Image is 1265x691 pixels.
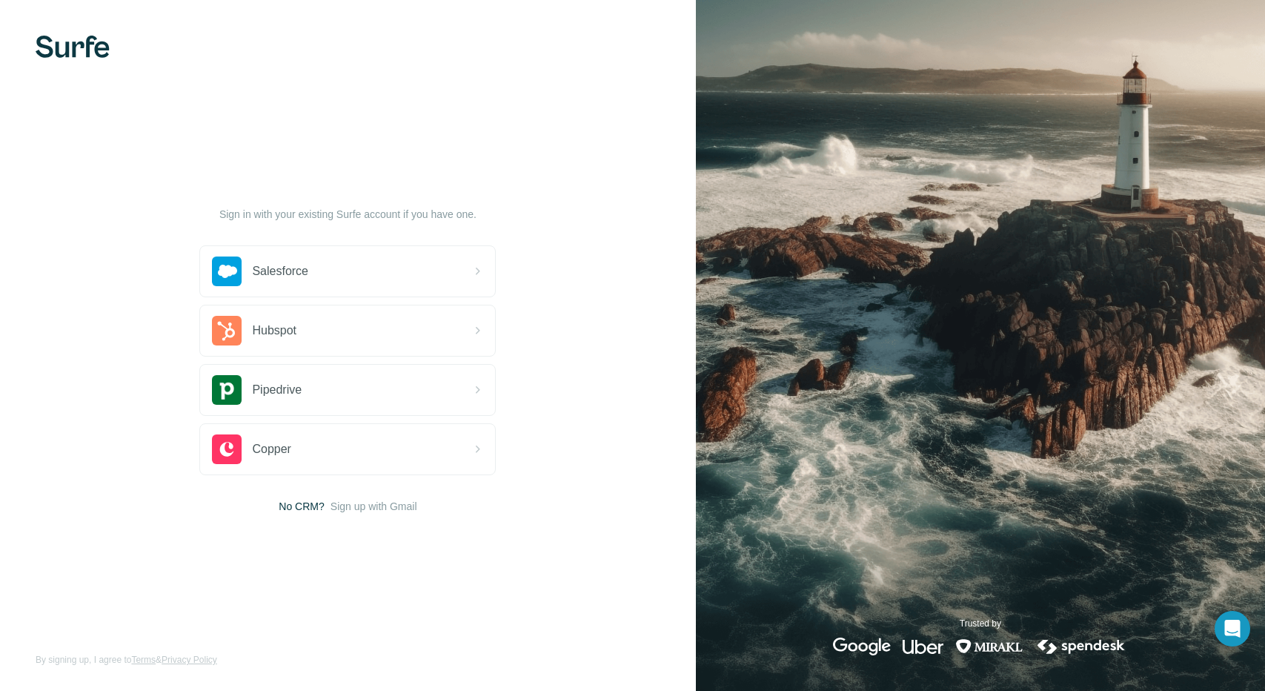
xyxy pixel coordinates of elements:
[903,638,943,655] img: uber's logo
[212,257,242,286] img: salesforce's logo
[331,499,417,514] button: Sign up with Gmail
[36,653,217,667] span: By signing up, I agree to &
[212,434,242,464] img: copper's logo
[131,655,156,665] a: Terms
[36,36,110,58] img: Surfe's logo
[252,262,308,280] span: Salesforce
[833,638,891,655] img: google's logo
[1215,611,1250,647] div: Open Intercom Messenger
[955,638,1023,655] img: mirakl's logo
[252,322,296,340] span: Hubspot
[252,440,290,458] span: Copper
[212,375,242,405] img: pipedrive's logo
[219,207,477,222] p: Sign in with your existing Surfe account if you have one.
[162,655,217,665] a: Privacy Policy
[199,177,496,201] h1: Let’s get started!
[279,499,324,514] span: No CRM?
[1035,638,1127,655] img: spendesk's logo
[960,617,1001,630] p: Trusted by
[252,381,302,399] span: Pipedrive
[212,316,242,345] img: hubspot's logo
